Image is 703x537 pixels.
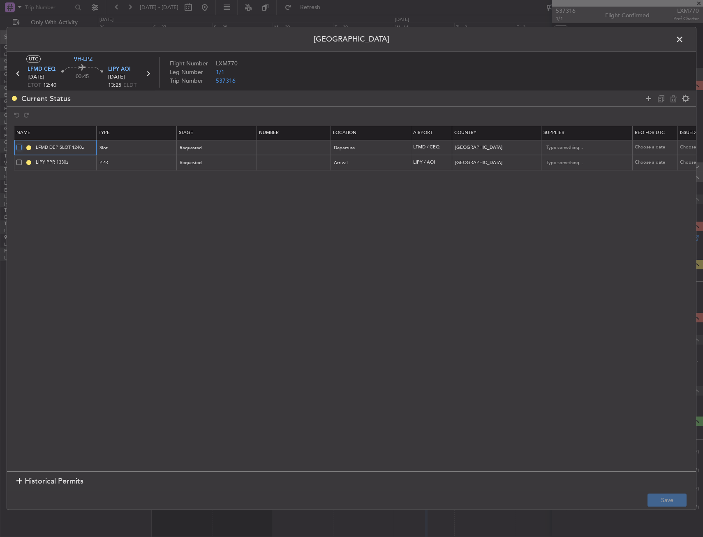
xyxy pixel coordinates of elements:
[546,157,620,169] input: Type something...
[543,130,564,136] span: Supplier
[635,159,678,166] div: Choose a date
[635,130,665,136] span: Req For Utc
[546,142,620,154] input: Type something...
[635,144,678,151] div: Choose a date
[7,27,696,52] header: [GEOGRAPHIC_DATA]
